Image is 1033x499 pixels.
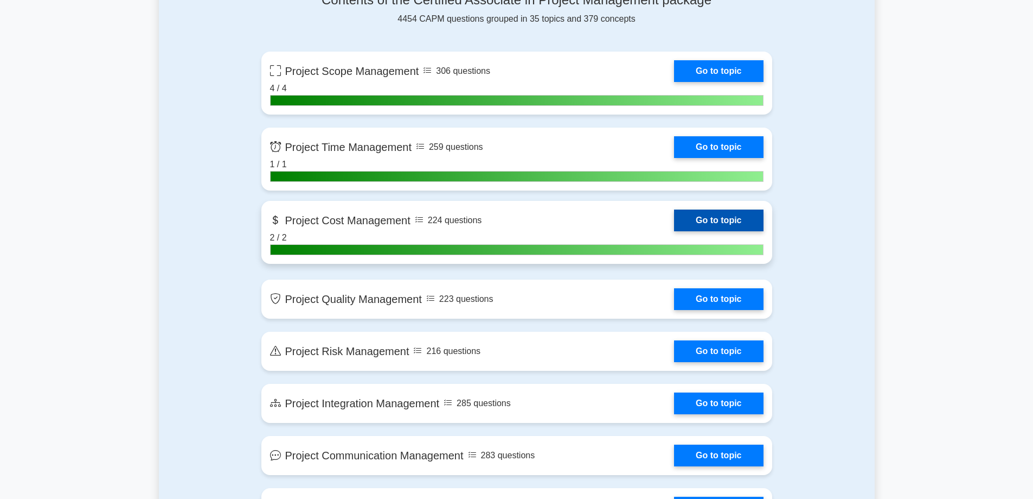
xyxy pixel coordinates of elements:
[674,136,763,158] a: Go to topic
[674,340,763,362] a: Go to topic
[674,210,763,231] a: Go to topic
[674,60,763,82] a: Go to topic
[674,393,763,414] a: Go to topic
[674,445,763,466] a: Go to topic
[674,288,763,310] a: Go to topic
